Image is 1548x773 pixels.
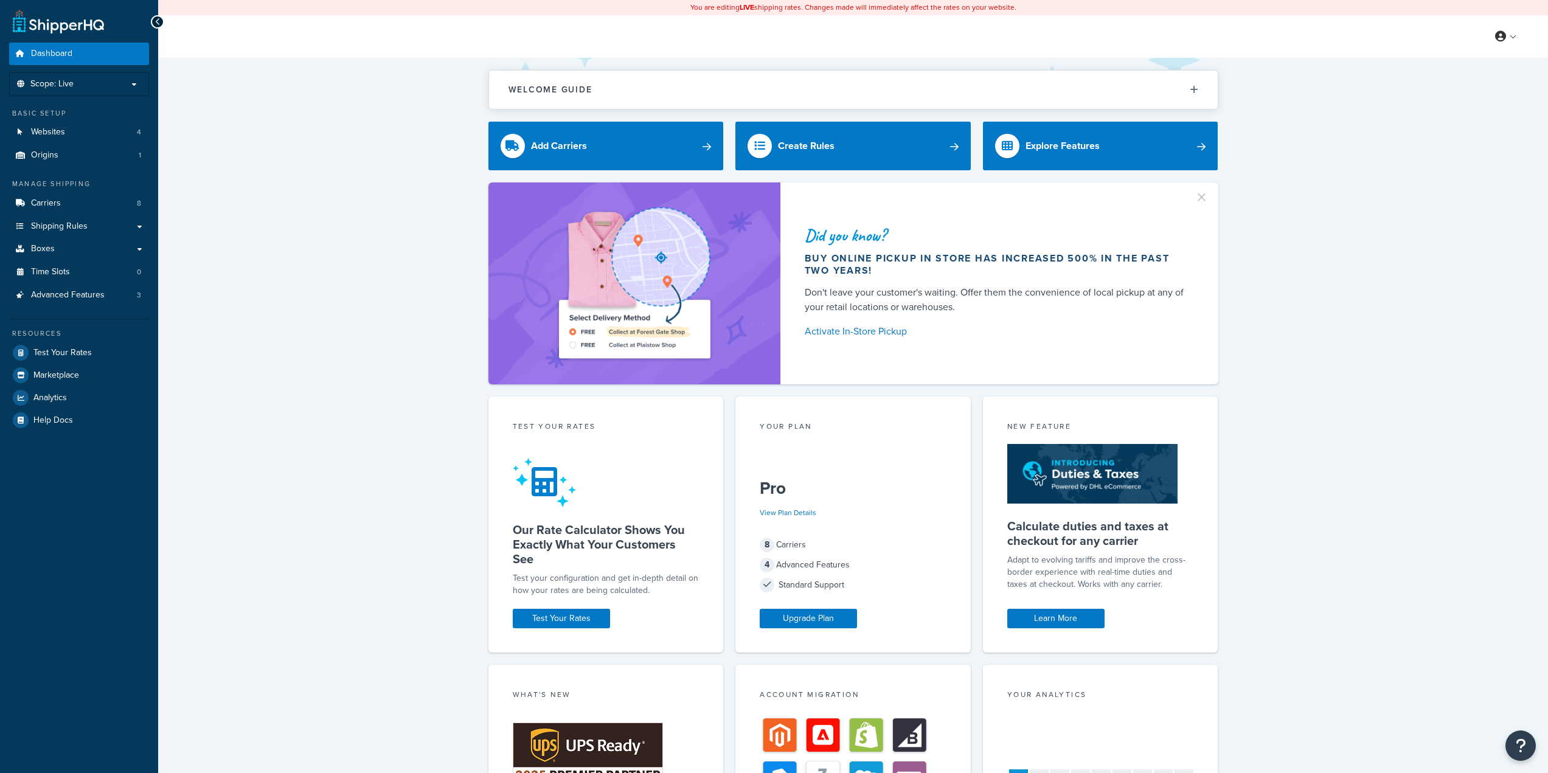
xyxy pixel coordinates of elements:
[31,49,72,59] span: Dashboard
[31,127,65,137] span: Websites
[9,144,149,167] a: Origins1
[137,290,141,300] span: 3
[760,689,946,703] div: Account Migration
[9,261,149,283] a: Time Slots0
[489,71,1218,109] button: Welcome Guide
[9,409,149,431] a: Help Docs
[9,387,149,409] a: Analytics
[31,244,55,254] span: Boxes
[33,348,92,358] span: Test Your Rates
[805,285,1189,314] div: Don't leave your customer's waiting. Offer them the convenience of local pickup at any of your re...
[1007,421,1194,435] div: New Feature
[740,2,754,13] b: LIVE
[513,609,610,628] a: Test Your Rates
[33,370,79,381] span: Marketplace
[9,179,149,189] div: Manage Shipping
[513,572,699,597] div: Test your configuration and get in-depth detail on how your rates are being calculated.
[137,198,141,209] span: 8
[760,536,946,553] div: Carriers
[488,122,724,170] a: Add Carriers
[1007,519,1194,548] h5: Calculate duties and taxes at checkout for any carrier
[513,689,699,703] div: What's New
[524,201,744,366] img: ad-shirt-map-b0359fc47e01cab431d101c4b569394f6a03f54285957d908178d52f29eb9668.png
[1026,137,1100,154] div: Explore Features
[31,221,88,232] span: Shipping Rules
[983,122,1218,170] a: Explore Features
[760,609,857,628] a: Upgrade Plan
[1505,730,1536,761] button: Open Resource Center
[760,577,946,594] div: Standard Support
[760,421,946,435] div: Your Plan
[33,415,73,426] span: Help Docs
[9,215,149,238] a: Shipping Rules
[31,198,61,209] span: Carriers
[9,238,149,260] a: Boxes
[778,137,835,154] div: Create Rules
[805,252,1189,277] div: Buy online pickup in store has increased 500% in the past two years!
[805,227,1189,244] div: Did you know?
[9,192,149,215] li: Carriers
[9,261,149,283] li: Time Slots
[9,144,149,167] li: Origins
[139,150,141,161] span: 1
[513,421,699,435] div: Test your rates
[1007,689,1194,703] div: Your Analytics
[9,121,149,144] li: Websites
[31,150,58,161] span: Origins
[9,284,149,307] li: Advanced Features
[760,538,774,552] span: 8
[508,85,592,94] h2: Welcome Guide
[531,137,587,154] div: Add Carriers
[9,43,149,65] a: Dashboard
[760,558,774,572] span: 4
[760,479,946,498] h5: Pro
[735,122,971,170] a: Create Rules
[33,393,67,403] span: Analytics
[137,127,141,137] span: 4
[31,267,70,277] span: Time Slots
[137,267,141,277] span: 0
[805,323,1189,340] a: Activate In-Store Pickup
[9,364,149,386] a: Marketplace
[513,522,699,566] h5: Our Rate Calculator Shows You Exactly What Your Customers See
[9,328,149,339] div: Resources
[9,108,149,119] div: Basic Setup
[1007,609,1105,628] a: Learn More
[760,507,816,518] a: View Plan Details
[760,556,946,574] div: Advanced Features
[1007,554,1194,591] p: Adapt to evolving tariffs and improve the cross-border experience with real-time duties and taxes...
[9,284,149,307] a: Advanced Features3
[31,290,105,300] span: Advanced Features
[9,121,149,144] a: Websites4
[9,192,149,215] a: Carriers8
[9,342,149,364] a: Test Your Rates
[30,79,74,89] span: Scope: Live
